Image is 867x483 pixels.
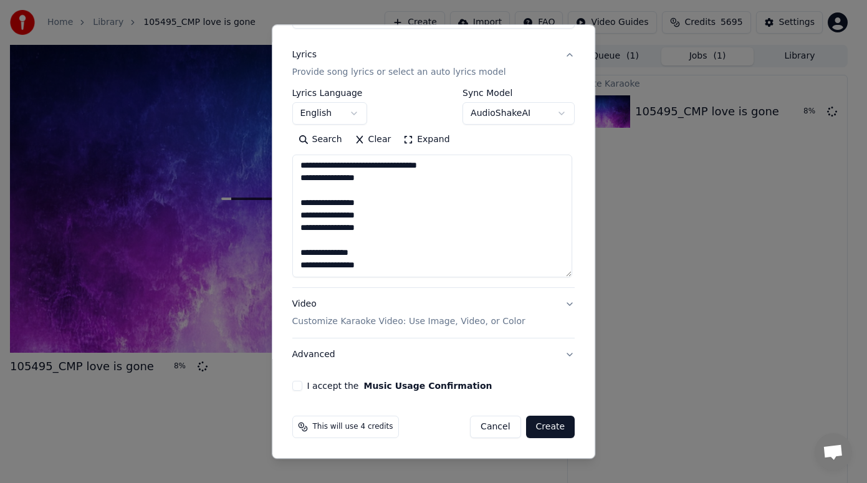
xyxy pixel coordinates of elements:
[292,67,506,79] p: Provide song lyrics or select an auto lyrics model
[470,416,520,439] button: Cancel
[292,339,575,371] button: Advanced
[292,39,575,89] button: LyricsProvide song lyrics or select an auto lyrics model
[292,130,348,150] button: Search
[292,49,317,62] div: Lyrics
[292,89,367,98] label: Lyrics Language
[526,416,575,439] button: Create
[397,130,456,150] button: Expand
[292,289,575,338] button: VideoCustomize Karaoke Video: Use Image, Video, or Color
[292,299,525,328] div: Video
[307,382,492,391] label: I accept the
[313,423,393,433] span: This will use 4 credits
[364,382,492,391] button: I accept the
[292,316,525,328] p: Customize Karaoke Video: Use Image, Video, or Color
[462,89,575,98] label: Sync Model
[292,89,575,288] div: LyricsProvide song lyrics or select an auto lyrics model
[348,130,398,150] button: Clear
